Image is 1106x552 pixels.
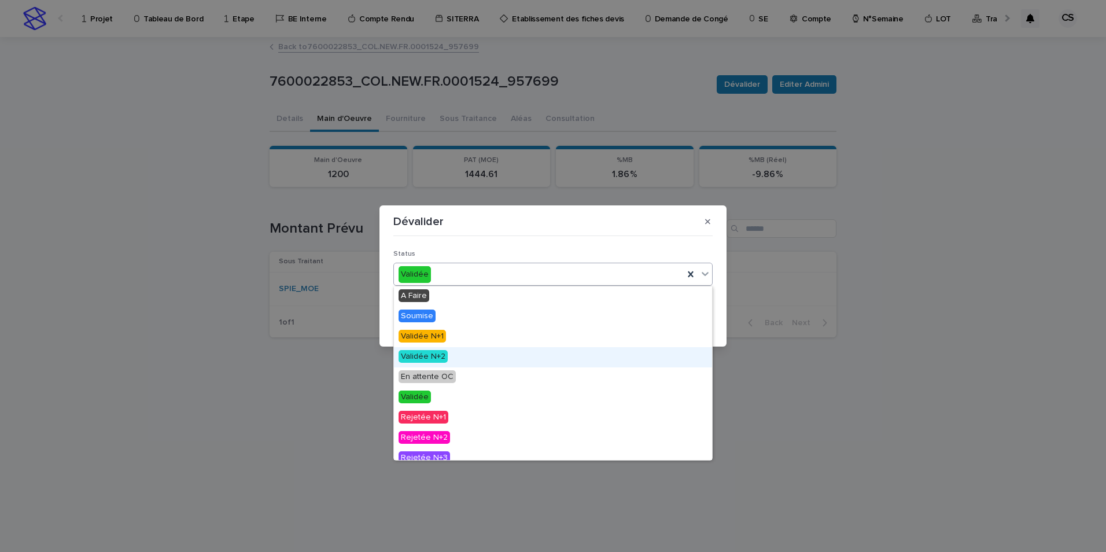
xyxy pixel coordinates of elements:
span: Rejetée N+3 [399,451,450,464]
span: Validée N+1 [399,330,446,343]
span: A Faire [399,289,429,302]
p: Dévalider [393,215,444,229]
span: Rejetée N+1 [399,411,448,424]
span: Rejetée N+2 [399,431,450,444]
span: Validée [399,391,431,403]
div: Rejetée N+3 [394,448,712,469]
div: En attente OC [394,367,712,388]
span: En attente OC [399,370,456,383]
div: Validée N+2 [394,347,712,367]
div: Rejetée N+2 [394,428,712,448]
div: Soumise [394,307,712,327]
div: A Faire [394,286,712,307]
span: Validée N+2 [399,350,448,363]
span: Status [393,251,415,257]
div: Validée [399,266,431,283]
div: Rejetée N+1 [394,408,712,428]
div: Validée [394,388,712,408]
span: Soumise [399,310,436,322]
div: Validée N+1 [394,327,712,347]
